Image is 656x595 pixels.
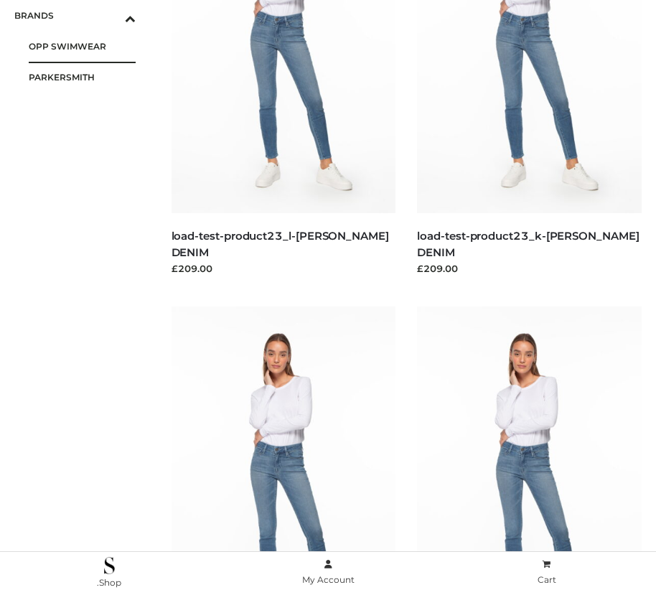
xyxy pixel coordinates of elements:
[219,556,438,589] a: My Account
[172,261,396,276] div: £209.00
[417,261,642,276] div: £209.00
[172,229,389,259] a: load-test-product23_l-[PERSON_NAME] DENIM
[29,62,136,93] a: PARKERSMITH
[14,7,136,24] span: BRANDS
[104,557,115,574] img: .Shop
[538,574,556,585] span: Cart
[437,556,656,589] a: Cart
[302,574,355,585] span: My Account
[29,38,136,55] span: OPP SWIMWEAR
[97,577,121,588] span: .Shop
[29,69,136,85] span: PARKERSMITH
[417,229,639,259] a: load-test-product23_k-[PERSON_NAME] DENIM
[29,31,136,62] a: OPP SWIMWEAR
